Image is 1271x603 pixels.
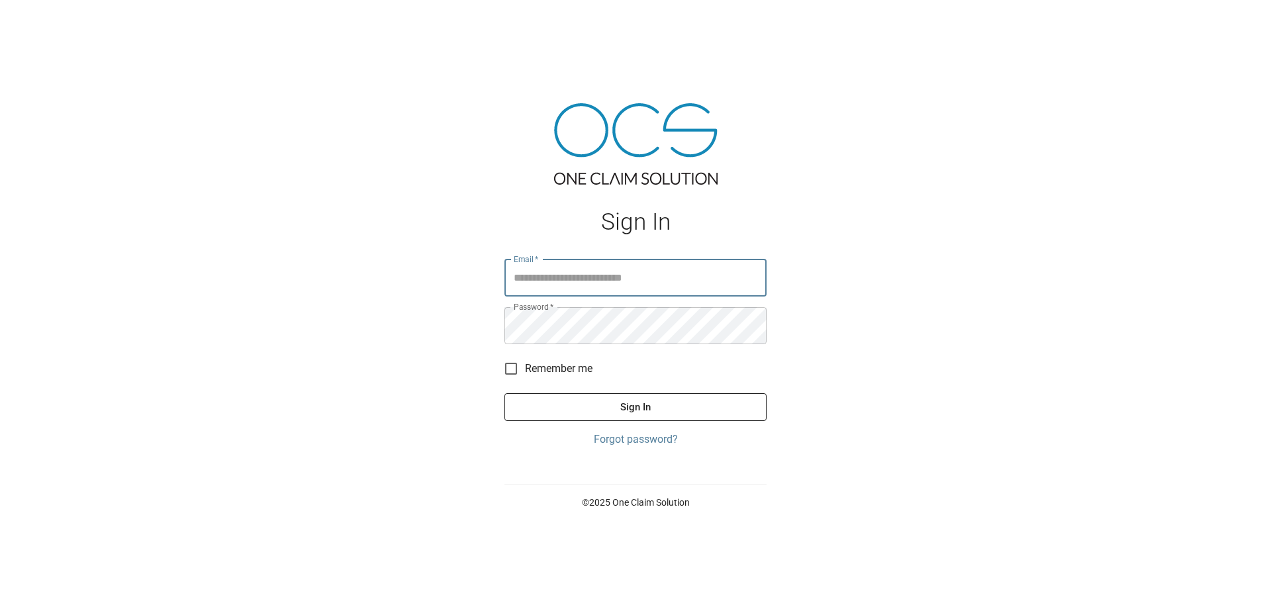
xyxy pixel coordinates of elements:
p: © 2025 One Claim Solution [504,496,767,509]
button: Sign In [504,393,767,421]
img: ocs-logo-tra.png [554,103,718,185]
a: Forgot password? [504,432,767,447]
h1: Sign In [504,209,767,236]
label: Password [514,301,553,312]
span: Remember me [525,361,592,377]
label: Email [514,254,539,265]
img: ocs-logo-white-transparent.png [16,8,69,34]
